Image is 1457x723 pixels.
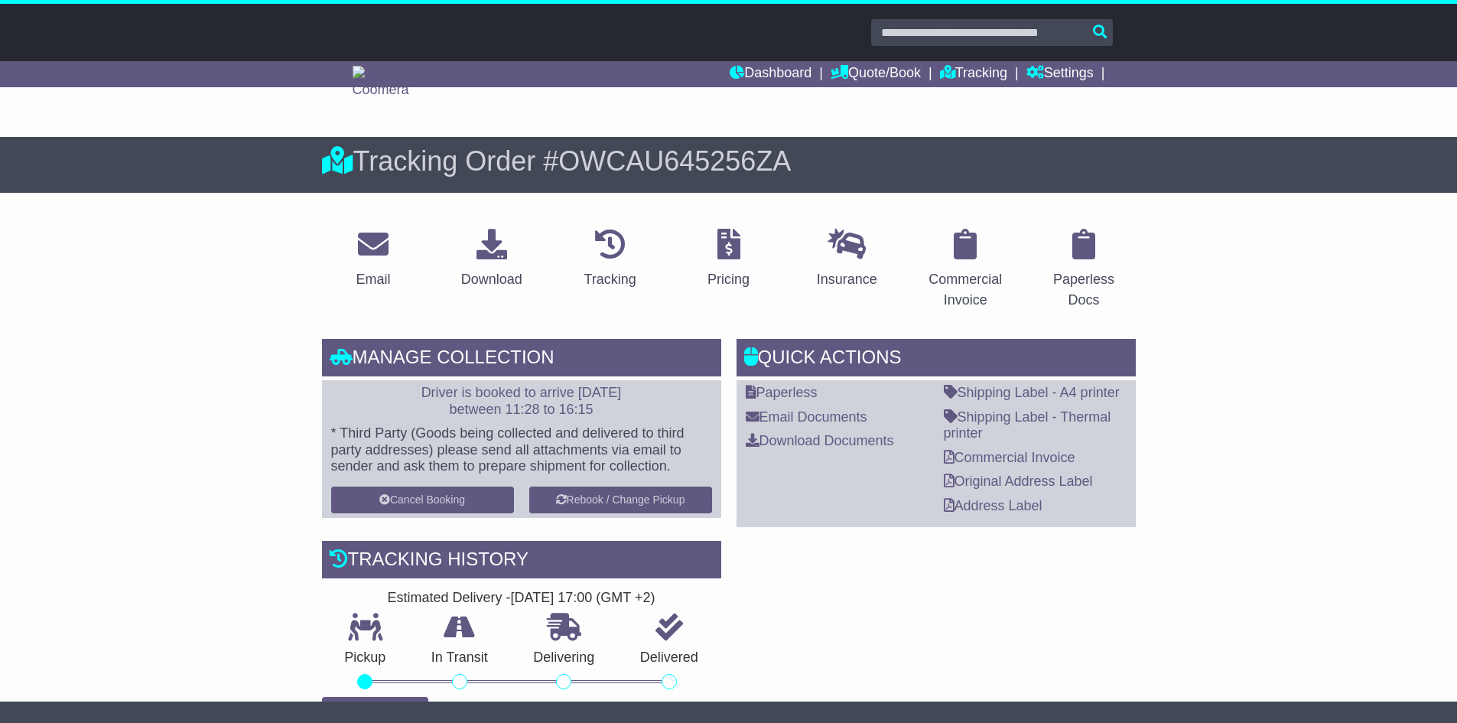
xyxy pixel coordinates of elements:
[331,487,514,513] button: Cancel Booking
[944,409,1111,441] a: Shipping Label - Thermal printer
[746,385,818,400] a: Paperless
[574,223,646,295] a: Tracking
[511,590,655,607] div: [DATE] 17:00 (GMT +2)
[746,409,867,425] a: Email Documents
[1042,269,1126,311] div: Paperless Docs
[940,61,1007,87] a: Tracking
[1033,223,1136,316] a: Paperless Docs
[737,339,1136,380] div: Quick Actions
[322,339,721,380] div: Manage collection
[698,223,759,295] a: Pricing
[817,269,877,290] div: Insurance
[451,223,532,295] a: Download
[322,590,721,607] div: Estimated Delivery -
[558,145,791,177] span: OWCAU645256ZA
[730,61,811,87] a: Dashboard
[807,223,887,295] a: Insurance
[322,541,721,582] div: Tracking history
[944,498,1042,513] a: Address Label
[1026,61,1094,87] a: Settings
[707,269,750,290] div: Pricing
[331,385,712,418] p: Driver is booked to arrive [DATE] between 11:28 to 16:15
[944,450,1075,465] a: Commercial Invoice
[408,650,511,666] p: In Transit
[924,269,1007,311] div: Commercial Invoice
[346,223,400,295] a: Email
[511,650,618,666] p: Delivering
[529,487,712,513] button: Rebook / Change Pickup
[356,269,390,290] div: Email
[944,474,1093,489] a: Original Address Label
[322,145,1136,177] div: Tracking Order #
[746,433,894,448] a: Download Documents
[831,61,921,87] a: Quote/Book
[331,425,712,475] p: * Third Party (Goods being collected and delivered to third party addresses) please send all atta...
[914,223,1017,316] a: Commercial Invoice
[461,269,522,290] div: Download
[617,650,721,666] p: Delivered
[584,269,636,290] div: Tracking
[322,650,409,666] p: Pickup
[944,385,1120,400] a: Shipping Label - A4 printer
